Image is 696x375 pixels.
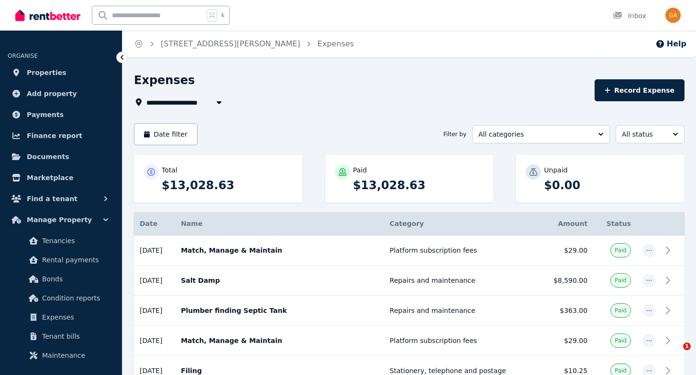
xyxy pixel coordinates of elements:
a: Maintenance [11,346,110,365]
span: Maintenance [42,350,107,361]
button: Manage Property [8,210,114,229]
button: All categories [472,125,610,143]
span: All categories [478,129,590,139]
button: Date filter [134,123,198,145]
div: Inbox [613,11,646,21]
th: Name [175,212,384,236]
p: Match, Manage & Maintain [181,246,378,255]
a: Documents [8,147,114,166]
nav: Breadcrumb [122,31,365,57]
h1: Expenses [134,73,195,88]
span: Manage Property [27,214,92,225]
span: Filter by [443,130,466,138]
button: Record Expense [595,79,685,101]
p: $0.00 [544,178,675,193]
span: Paid [615,337,627,344]
img: RentBetter [15,8,80,22]
th: Status [593,212,637,236]
span: Marketplace [27,172,73,183]
span: Rental payments [42,254,107,266]
button: All status [616,125,685,143]
span: Paid [615,277,627,284]
td: [DATE] [134,326,175,356]
span: Find a tenant [27,193,77,204]
a: Condition reports [11,289,110,308]
a: Marketplace [8,168,114,187]
a: Tenant bills [11,327,110,346]
th: Amount [538,212,593,236]
span: Paid [615,246,627,254]
span: Documents [27,151,69,162]
td: Repairs and maintenance [384,266,539,296]
span: Tenant bills [42,331,107,342]
span: Paid [615,367,627,375]
iframe: Intercom live chat [663,343,686,365]
span: Finance report [27,130,82,141]
span: Payments [27,109,64,120]
button: Find a tenant [8,189,114,208]
span: Add property [27,88,77,99]
a: Bonds [11,269,110,289]
td: [DATE] [134,236,175,266]
p: $13,028.63 [353,178,484,193]
td: Platform subscription fees [384,326,539,356]
td: $29.00 [538,326,593,356]
button: Help [655,38,686,50]
span: ORGANISE [8,53,38,59]
a: Expenses [318,39,354,48]
td: $29.00 [538,236,593,266]
p: Salt Damp [181,276,378,285]
a: [STREET_ADDRESS][PERSON_NAME] [161,39,300,48]
span: Bonds [42,273,107,285]
a: Properties [8,63,114,82]
p: $13,028.63 [162,178,293,193]
p: Match, Manage & Maintain [181,336,378,345]
td: [DATE] [134,266,175,296]
span: Condition reports [42,292,107,304]
a: Tenancies [11,231,110,250]
td: [DATE] [134,296,175,326]
span: 1 [683,343,691,350]
span: Properties [27,67,66,78]
span: Tenancies [42,235,107,246]
p: Paid [353,165,367,175]
td: $8,590.00 [538,266,593,296]
span: k [221,11,224,19]
span: Expenses [42,311,107,323]
a: Finance report [8,126,114,145]
img: Natalie and Garth Thompson [665,8,681,23]
a: Rental payments [11,250,110,269]
a: Payments [8,105,114,124]
a: Expenses [11,308,110,327]
a: Add property [8,84,114,103]
span: Paid [615,307,627,314]
td: Repairs and maintenance [384,296,539,326]
th: Category [384,212,539,236]
td: $363.00 [538,296,593,326]
th: Date [134,212,175,236]
span: All status [622,129,665,139]
p: Plumber finding Septic Tank [181,306,378,315]
p: Unpaid [544,165,567,175]
p: Total [162,165,177,175]
td: Platform subscription fees [384,236,539,266]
